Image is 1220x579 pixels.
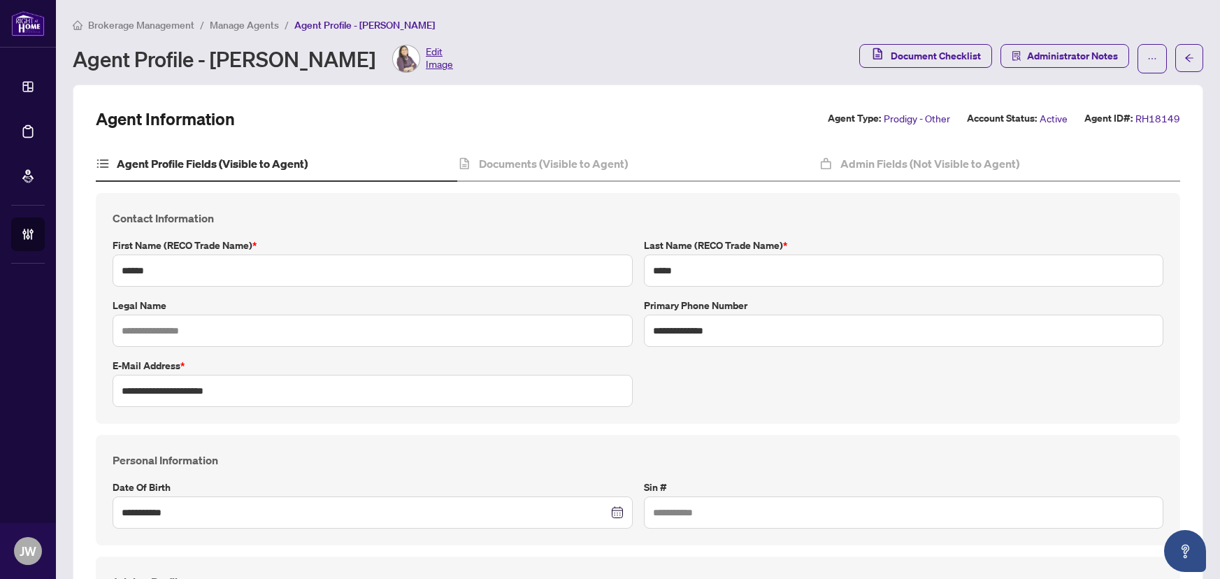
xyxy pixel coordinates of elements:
span: JW [20,541,36,561]
img: Profile Icon [393,45,419,72]
li: / [200,17,204,33]
span: home [73,20,82,30]
span: Prodigy - Other [884,110,950,127]
div: Agent Profile - [PERSON_NAME] [73,45,453,73]
span: Administrator Notes [1027,45,1118,67]
span: ellipsis [1147,54,1157,64]
button: Document Checklist [859,44,992,68]
span: Active [1040,110,1068,127]
h4: Admin Fields (Not Visible to Agent) [840,155,1019,172]
label: Agent ID#: [1084,110,1133,127]
h4: Personal Information [113,452,1163,469]
label: Account Status: [967,110,1037,127]
h2: Agent Information [96,108,235,130]
span: RH18149 [1135,110,1180,127]
label: Sin # [644,480,1164,495]
span: solution [1012,51,1021,61]
h4: Agent Profile Fields (Visible to Agent) [117,155,308,172]
span: Edit Image [426,45,453,73]
label: Legal Name [113,298,633,313]
span: arrow-left [1184,53,1194,63]
label: E-mail Address [113,358,633,373]
h4: Contact Information [113,210,1163,227]
label: Last Name (RECO Trade Name) [644,238,1164,253]
span: Agent Profile - [PERSON_NAME] [294,19,435,31]
label: Date of Birth [113,480,633,495]
li: / [285,17,289,33]
button: Open asap [1164,530,1206,572]
span: Manage Agents [210,19,279,31]
label: Primary Phone Number [644,298,1164,313]
h4: Documents (Visible to Agent) [479,155,628,172]
button: Administrator Notes [1000,44,1129,68]
label: Agent Type: [828,110,881,127]
img: logo [11,10,45,36]
label: First Name (RECO Trade Name) [113,238,633,253]
span: Document Checklist [891,45,981,67]
span: Brokerage Management [88,19,194,31]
